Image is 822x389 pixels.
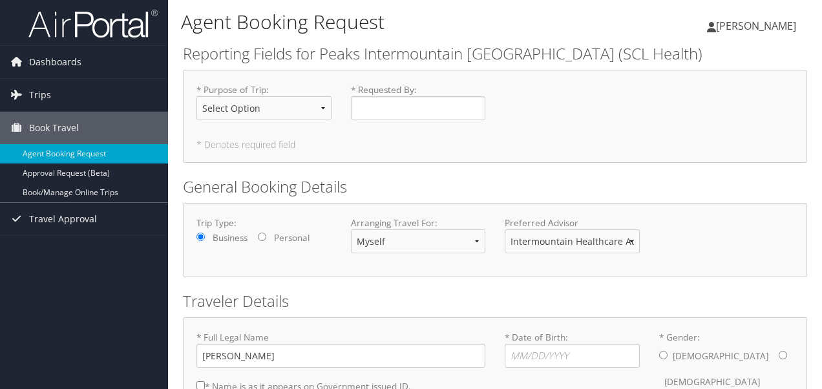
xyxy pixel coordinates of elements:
h1: Agent Booking Request [181,8,600,36]
h5: * Denotes required field [196,140,794,149]
input: * Gender:[DEMOGRAPHIC_DATA][DEMOGRAPHIC_DATA] [779,351,787,359]
input: * Requested By: [351,96,486,120]
span: Trips [29,79,51,111]
label: Personal [274,231,310,244]
input: * Full Legal Name [196,344,485,368]
label: Preferred Advisor [505,216,640,229]
label: Arranging Travel For: [351,216,486,229]
label: * Purpose of Trip : [196,83,332,131]
h2: Reporting Fields for Peaks Intermountain [GEOGRAPHIC_DATA] (SCL Health) [183,43,807,65]
a: [PERSON_NAME] [707,6,809,45]
label: * Requested By : [351,83,486,120]
span: Dashboards [29,46,81,78]
label: * Date of Birth: [505,331,640,368]
select: * Purpose of Trip: [196,96,332,120]
span: [PERSON_NAME] [716,19,796,33]
label: [DEMOGRAPHIC_DATA] [673,344,768,368]
label: Trip Type: [196,216,332,229]
input: * Date of Birth: [505,344,640,368]
h2: General Booking Details [183,176,807,198]
label: * Full Legal Name [196,331,485,368]
span: Travel Approval [29,203,97,235]
label: Business [213,231,248,244]
img: airportal-logo.png [28,8,158,39]
h2: Traveler Details [183,290,807,312]
input: * Gender:[DEMOGRAPHIC_DATA][DEMOGRAPHIC_DATA] [659,351,668,359]
span: Book Travel [29,112,79,144]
